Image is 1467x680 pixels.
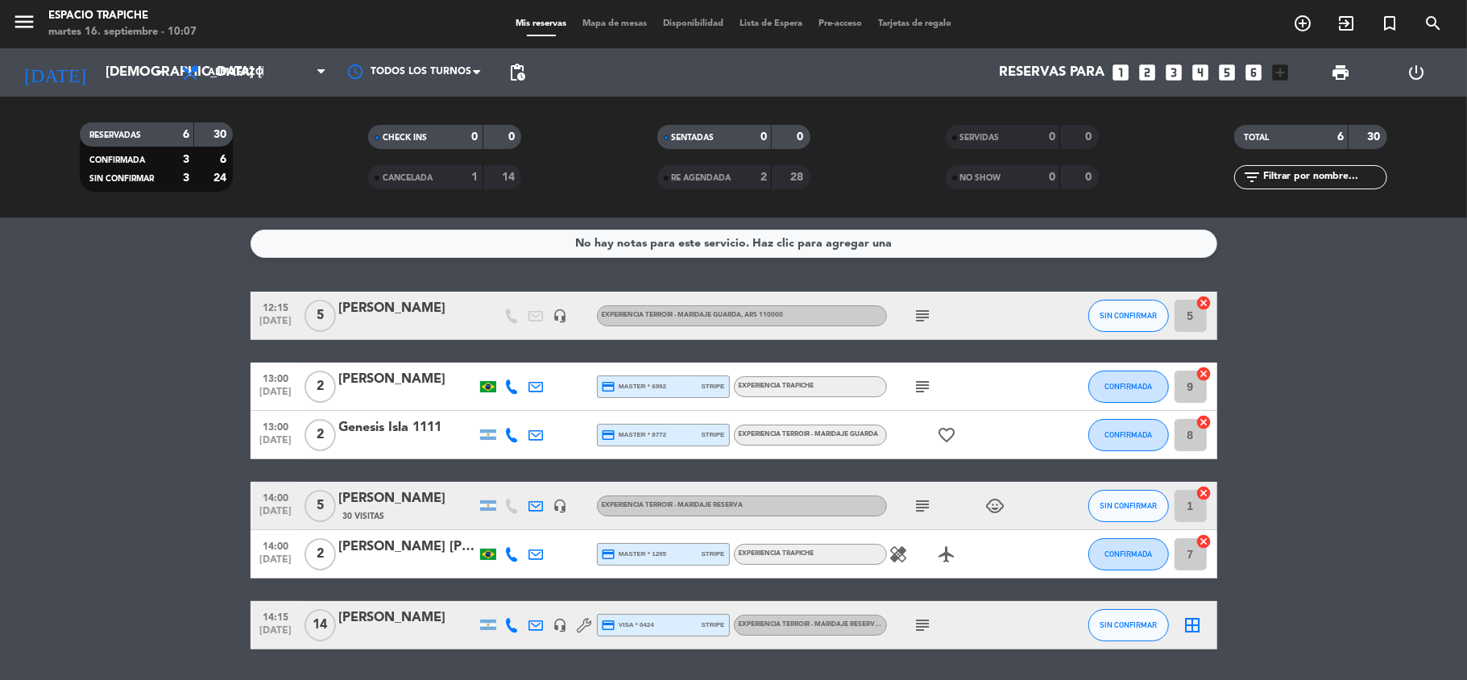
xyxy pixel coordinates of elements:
[914,616,933,635] i: subject
[574,19,655,28] span: Mapa de mesas
[1242,168,1262,187] i: filter_list
[48,8,197,24] div: Espacio Trapiche
[305,609,336,641] span: 14
[575,234,892,253] div: No hay notas para este servicio. Haz clic para agregar una
[1138,62,1158,83] i: looks_two
[672,174,731,182] span: RE AGENDADA
[339,369,476,390] div: [PERSON_NAME]
[256,554,296,573] span: [DATE]
[256,435,296,454] span: [DATE]
[760,172,767,183] strong: 2
[339,607,476,628] div: [PERSON_NAME]
[220,154,230,165] strong: 6
[256,368,296,387] span: 13:00
[1244,134,1269,142] span: TOTAL
[256,536,296,554] span: 14:00
[339,298,476,319] div: [PERSON_NAME]
[731,19,810,28] span: Lista de Espera
[602,379,667,394] span: master * 6992
[553,618,568,632] i: headset_mic
[1100,620,1157,629] span: SIN CONFIRMAR
[672,134,715,142] span: SENTADAS
[256,417,296,435] span: 13:00
[938,425,957,445] i: favorite_border
[343,510,385,523] span: 30 Visitas
[1367,131,1383,143] strong: 30
[1244,62,1265,83] i: looks_6
[383,174,433,182] span: CANCELADA
[797,131,806,143] strong: 0
[1196,485,1212,501] i: cancel
[742,312,784,318] span: , ARS 110000
[208,67,263,78] span: Almuerzo
[1104,549,1152,558] span: CONFIRMADA
[914,306,933,325] i: subject
[1104,430,1152,439] span: CONFIRMADA
[702,381,725,392] span: stripe
[1196,414,1212,430] i: cancel
[502,172,518,183] strong: 14
[150,63,169,82] i: arrow_drop_down
[256,625,296,644] span: [DATE]
[256,487,296,506] span: 14:00
[1380,14,1399,33] i: turned_in_not
[1378,48,1455,97] div: LOG OUT
[383,134,427,142] span: CHECK INS
[1196,366,1212,382] i: cancel
[305,490,336,522] span: 5
[602,547,667,562] span: master * 1295
[1088,609,1169,641] button: SIN CONFIRMAR
[1088,371,1169,403] button: CONFIRMADA
[602,379,616,394] i: credit_card
[1217,62,1238,83] i: looks_5
[790,172,806,183] strong: 28
[702,429,725,440] span: stripe
[1164,62,1185,83] i: looks_3
[1423,14,1443,33] i: search
[810,19,870,28] span: Pre-acceso
[508,19,574,28] span: Mis reservas
[89,131,141,139] span: RESERVADAS
[339,417,476,438] div: Genesis Isla 1111
[305,538,336,570] span: 2
[602,618,616,632] i: credit_card
[760,131,767,143] strong: 0
[256,316,296,334] span: [DATE]
[739,550,814,557] span: Experiencia Trapiche
[702,620,725,630] span: stripe
[739,383,814,389] span: Experiencia Trapiche
[739,621,918,628] span: Experiencia Terroir - Maridaje Reserva
[602,428,667,442] span: master * 8772
[1336,14,1356,33] i: exit_to_app
[213,172,230,184] strong: 24
[960,174,1001,182] span: NO SHOW
[938,545,957,564] i: airplanemode_active
[1088,538,1169,570] button: CONFIRMADA
[183,172,189,184] strong: 3
[305,300,336,332] span: 5
[960,134,1000,142] span: SERVIDAS
[1088,419,1169,451] button: CONFIRMADA
[870,19,959,28] span: Tarjetas de regalo
[1104,382,1152,391] span: CONFIRMADA
[1293,14,1312,33] i: add_circle_outline
[986,496,1005,516] i: child_care
[553,499,568,513] i: headset_mic
[305,419,336,451] span: 2
[1085,172,1095,183] strong: 0
[472,172,479,183] strong: 1
[889,545,909,564] i: healing
[1262,168,1386,186] input: Filtrar por nombre...
[702,549,725,559] span: stripe
[339,488,476,509] div: [PERSON_NAME]
[213,129,230,140] strong: 30
[256,387,296,405] span: [DATE]
[508,131,518,143] strong: 0
[1191,62,1212,83] i: looks_4
[1183,616,1203,635] i: border_all
[1407,63,1427,82] i: power_settings_new
[914,377,933,396] i: subject
[553,309,568,323] i: headset_mic
[12,10,36,39] button: menu
[12,10,36,34] i: menu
